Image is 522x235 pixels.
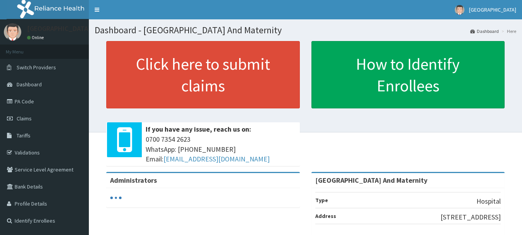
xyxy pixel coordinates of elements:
b: Administrators [110,176,157,185]
img: User Image [4,23,21,41]
a: How to Identify Enrollees [311,41,505,108]
span: 0700 7354 2623 WhatsApp: [PHONE_NUMBER] Email: [146,134,296,164]
a: Online [27,35,46,40]
span: Dashboard [17,81,42,88]
span: Tariffs [17,132,31,139]
b: If you have any issue, reach us on: [146,125,251,134]
img: User Image [455,5,464,15]
b: Type [315,197,328,204]
a: Dashboard [470,28,499,34]
span: [GEOGRAPHIC_DATA] [469,6,516,13]
svg: audio-loading [110,192,122,204]
span: Switch Providers [17,64,56,71]
li: Here [500,28,516,34]
p: [STREET_ADDRESS] [440,212,501,222]
a: [EMAIL_ADDRESS][DOMAIN_NAME] [163,154,270,163]
p: Hospital [476,196,501,206]
strong: [GEOGRAPHIC_DATA] And Maternity [315,176,427,185]
a: Click here to submit claims [106,41,300,108]
p: [GEOGRAPHIC_DATA] [27,25,91,32]
b: Address [315,213,336,220]
span: Claims [17,115,32,122]
h1: Dashboard - [GEOGRAPHIC_DATA] And Maternity [95,25,516,35]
